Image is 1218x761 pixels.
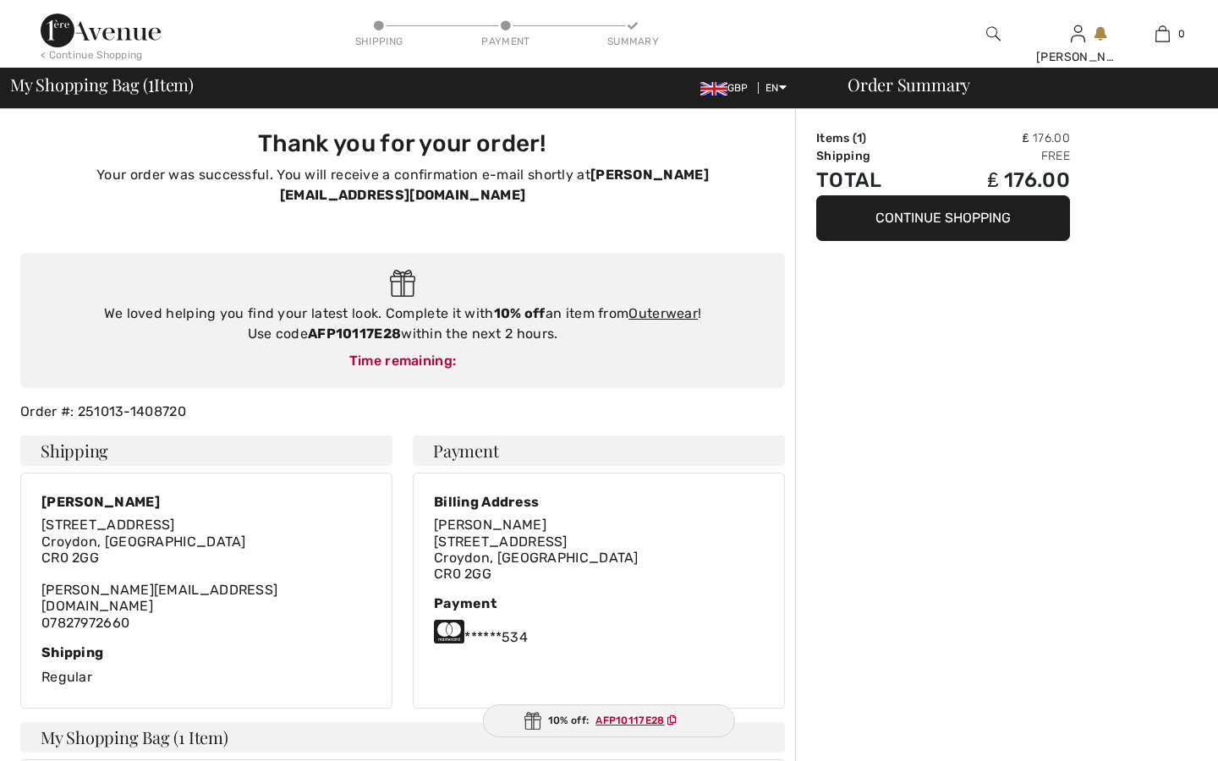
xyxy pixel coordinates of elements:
[816,165,929,195] td: Total
[41,517,246,565] span: [STREET_ADDRESS] Croydon, [GEOGRAPHIC_DATA] CR0 2GG
[929,147,1070,165] td: Free
[494,305,546,321] strong: 10% off
[354,34,404,49] div: Shipping
[308,326,401,342] strong: AFP10117E28
[280,167,709,203] strong: [PERSON_NAME][EMAIL_ADDRESS][DOMAIN_NAME]
[41,47,143,63] div: < Continue Shopping
[41,517,371,630] div: [PERSON_NAME][EMAIL_ADDRESS][DOMAIN_NAME] 07827972660
[480,34,531,49] div: Payment
[434,494,639,510] div: Billing Address
[929,165,1070,195] td: ₤ 176.00
[816,147,929,165] td: Shipping
[413,435,785,466] h4: Payment
[929,129,1070,147] td: ₤ 176.00
[20,435,392,466] h4: Shipping
[628,305,698,321] a: Outerwear
[30,129,775,158] h3: Thank you for your order!
[10,402,795,422] div: Order #: 251013-1408720
[765,82,787,94] span: EN
[390,270,416,298] img: Gift.svg
[827,76,1208,93] div: Order Summary
[37,304,768,344] div: We loved helping you find your latest look. Complete it with an item from ! Use code within the n...
[607,34,658,49] div: Summary
[524,712,541,730] img: Gift.svg
[20,722,785,753] h4: My Shopping Bag (1 Item)
[986,24,1001,44] img: search the website
[483,704,735,737] div: 10% off:
[41,14,161,47] img: 1ère Avenue
[148,72,154,94] span: 1
[434,517,546,533] span: [PERSON_NAME]
[857,131,862,145] span: 1
[700,82,755,94] span: GBP
[1071,24,1085,44] img: My Info
[41,644,371,660] div: Shipping
[1178,26,1185,41] span: 0
[30,165,775,205] p: Your order was successful. You will receive a confirmation e-mail shortly at
[41,494,371,510] div: [PERSON_NAME]
[434,534,639,582] span: [STREET_ADDRESS] Croydon, [GEOGRAPHIC_DATA] CR0 2GG
[10,76,194,93] span: My Shopping Bag ( Item)
[700,82,727,96] img: UK Pound
[1155,24,1170,44] img: My Bag
[41,644,371,687] div: Regular
[816,195,1070,241] button: Continue Shopping
[37,351,768,371] div: Time remaining:
[816,129,929,147] td: Items ( )
[595,714,664,726] ins: AFP10117E28
[1071,25,1085,41] a: Sign In
[434,595,764,611] div: Payment
[1036,48,1119,66] div: [PERSON_NAME]
[1121,24,1204,44] a: 0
